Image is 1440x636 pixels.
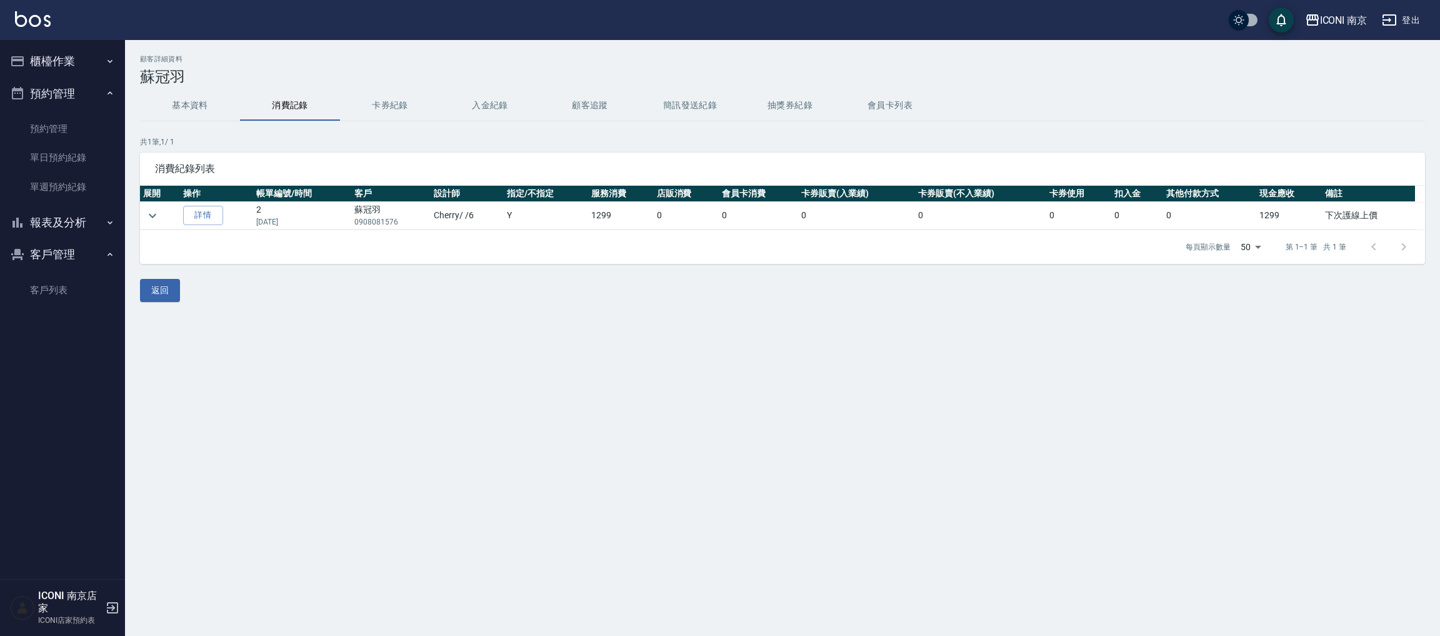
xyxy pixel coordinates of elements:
[38,590,102,615] h5: ICONI 南京店家
[38,615,102,626] p: ICONI店家預約表
[155,163,1410,175] span: 消費紀錄列表
[1320,13,1367,28] div: ICONI 南京
[915,202,1046,230] td: 0
[183,206,223,225] a: 詳情
[1377,9,1425,32] button: 登出
[5,45,120,78] button: 櫃檯作業
[351,186,431,202] th: 客戶
[798,186,915,202] th: 卡券販賣(入業績)
[1111,186,1163,202] th: 扣入金
[798,202,915,230] td: 0
[253,186,351,202] th: 帳單編號/時間
[1322,186,1415,202] th: 備註
[654,186,719,202] th: 店販消費
[1322,202,1415,230] td: 下次護線上價
[1300,8,1372,33] button: ICONI 南京
[354,216,427,228] p: 0908081576
[640,91,740,121] button: 簡訊發送紀錄
[5,173,120,201] a: 單週預約紀錄
[540,91,640,121] button: 顧客追蹤
[740,91,840,121] button: 抽獎券紀錄
[5,114,120,143] a: 預約管理
[5,276,120,305] a: 客戶列表
[140,91,240,121] button: 基本資料
[431,202,504,230] td: Cherry / /6
[15,11,51,27] img: Logo
[140,55,1425,63] h2: 顧客詳細資料
[140,186,180,202] th: 展開
[588,186,654,202] th: 服務消費
[140,68,1425,86] h3: 蘇冠羽
[256,216,348,228] p: [DATE]
[351,202,431,230] td: 蘇冠羽
[915,186,1046,202] th: 卡券販賣(不入業績)
[240,91,340,121] button: 消費記錄
[140,136,1425,148] p: 共 1 筆, 1 / 1
[588,202,654,230] td: 1299
[654,202,719,230] td: 0
[140,279,180,302] button: 返回
[5,206,120,239] button: 報表及分析
[143,206,162,225] button: expand row
[5,78,120,110] button: 預約管理
[1286,241,1346,253] p: 第 1–1 筆 共 1 筆
[340,91,440,121] button: 卡券紀錄
[180,186,254,202] th: 操作
[1269,8,1294,33] button: save
[5,238,120,271] button: 客戶管理
[1046,202,1112,230] td: 0
[1256,202,1322,230] td: 1299
[504,202,588,230] td: Y
[10,595,35,620] img: Person
[840,91,940,121] button: 會員卡列表
[1046,186,1112,202] th: 卡券使用
[1236,230,1266,264] div: 50
[504,186,588,202] th: 指定/不指定
[431,186,504,202] th: 設計師
[5,143,120,172] a: 單日預約紀錄
[1163,202,1256,230] td: 0
[719,202,798,230] td: 0
[719,186,798,202] th: 會員卡消費
[1163,186,1256,202] th: 其他付款方式
[1256,186,1322,202] th: 現金應收
[1111,202,1163,230] td: 0
[1186,241,1231,253] p: 每頁顯示數量
[440,91,540,121] button: 入金紀錄
[253,202,351,230] td: 2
